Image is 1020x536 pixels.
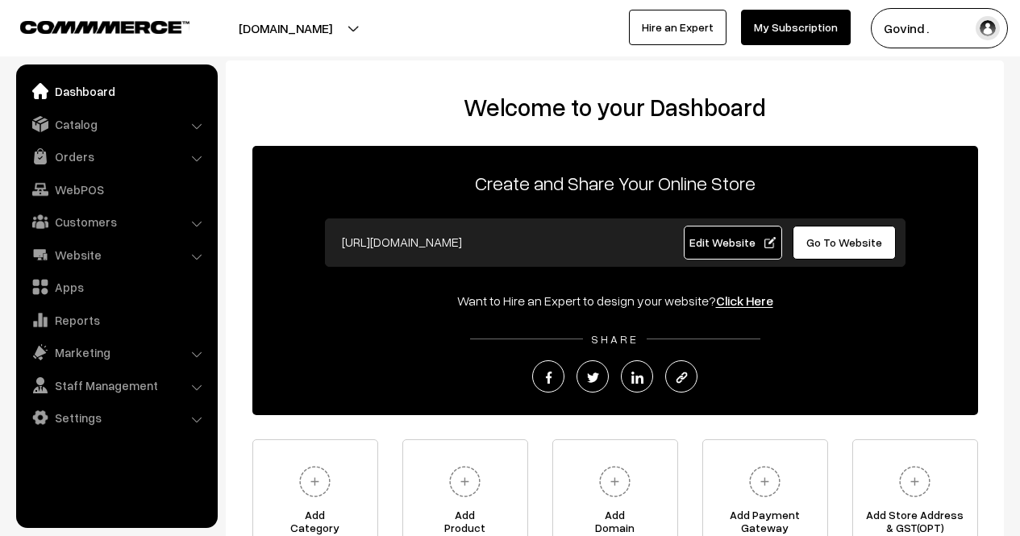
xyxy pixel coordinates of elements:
img: plus.svg [293,459,337,504]
a: Orders [20,142,212,171]
a: Dashboard [20,77,212,106]
a: Customers [20,207,212,236]
div: Want to Hire an Expert to design your website? [252,291,978,310]
button: Govind . [871,8,1008,48]
p: Create and Share Your Online Store [252,168,978,197]
img: plus.svg [893,459,937,504]
a: Website [20,240,212,269]
span: Edit Website [689,235,776,249]
a: Staff Management [20,371,212,400]
a: Settings [20,403,212,432]
a: Edit Website [684,226,782,260]
span: Go To Website [806,235,882,249]
img: COMMMERCE [20,21,189,33]
a: Go To Website [793,226,897,260]
a: Apps [20,272,212,301]
img: plus.svg [593,459,637,504]
a: Marketing [20,338,212,367]
button: [DOMAIN_NAME] [182,8,389,48]
img: plus.svg [443,459,487,504]
span: SHARE [583,332,647,346]
a: WebPOS [20,175,212,204]
img: user [976,16,1000,40]
h2: Welcome to your Dashboard [242,93,988,122]
img: plus.svg [743,459,787,504]
a: My Subscription [741,10,851,45]
a: Reports [20,305,212,334]
a: Hire an Expert [629,10,726,45]
a: Catalog [20,110,212,139]
a: COMMMERCE [20,16,161,35]
a: Click Here [716,293,773,309]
